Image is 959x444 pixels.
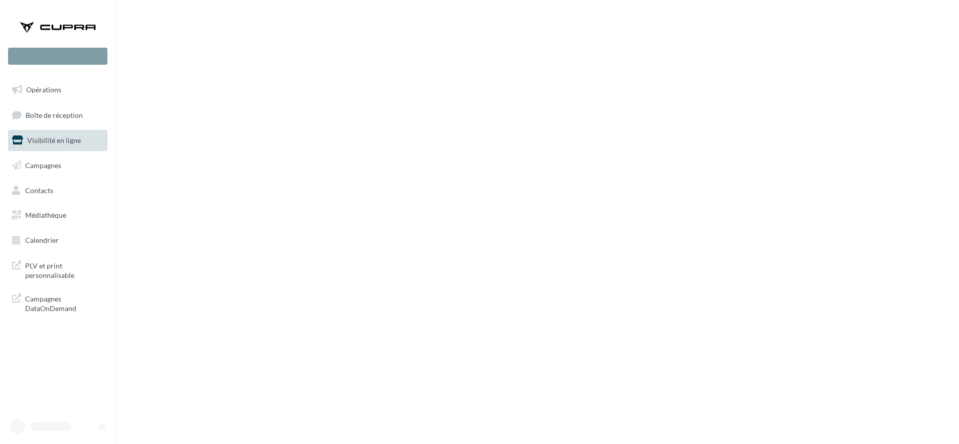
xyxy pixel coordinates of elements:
span: Boîte de réception [26,110,83,119]
span: Contacts [25,186,53,194]
span: Calendrier [25,236,59,244]
a: Campagnes [6,155,109,176]
a: Boîte de réception [6,104,109,126]
span: Campagnes DataOnDemand [25,292,103,314]
a: Opérations [6,79,109,100]
a: Médiathèque [6,205,109,226]
a: Campagnes DataOnDemand [6,288,109,318]
a: Calendrier [6,230,109,251]
div: Nouvelle campagne [8,48,107,65]
span: PLV et print personnalisable [25,259,103,280]
span: Visibilité en ligne [27,136,81,144]
span: Opérations [26,85,61,94]
a: Contacts [6,180,109,201]
span: Médiathèque [25,211,66,219]
a: PLV et print personnalisable [6,255,109,284]
span: Campagnes [25,161,61,170]
a: Visibilité en ligne [6,130,109,151]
